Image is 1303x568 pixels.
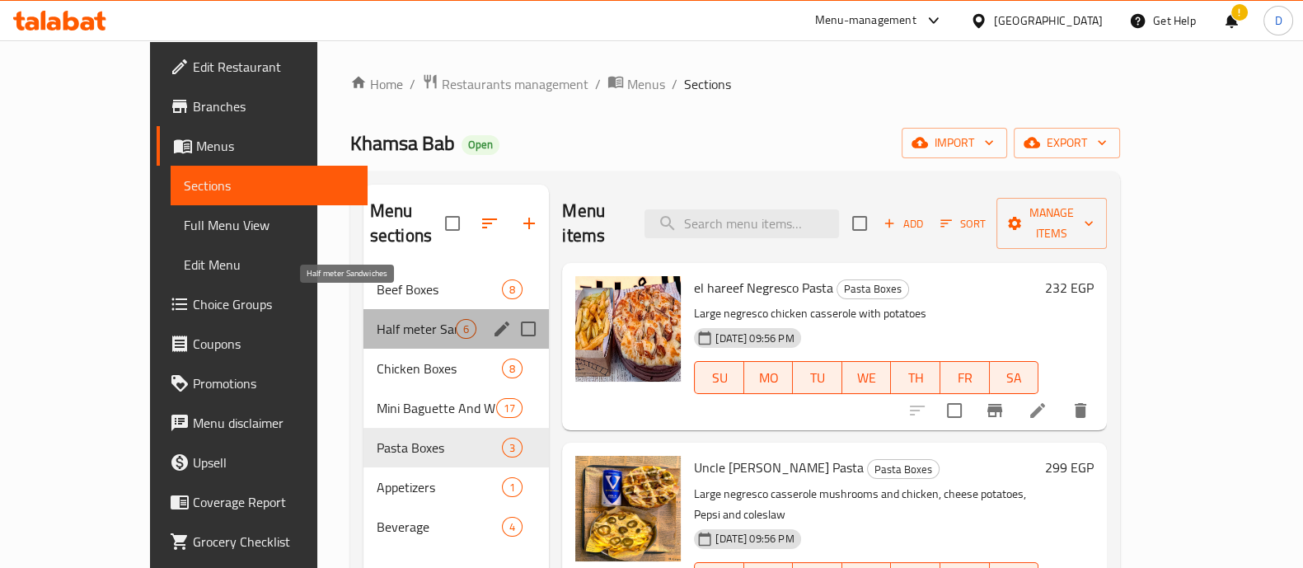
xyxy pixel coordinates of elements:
[799,366,836,390] span: TU
[171,166,368,205] a: Sections
[193,96,354,116] span: Branches
[184,176,354,195] span: Sections
[1014,128,1120,158] button: export
[377,477,502,497] span: Appetizers
[193,532,354,552] span: Grocery Checklist
[377,279,502,299] span: Beef Boxes
[435,206,470,241] span: Select all sections
[157,284,368,324] a: Choice Groups
[994,12,1103,30] div: [GEOGRAPHIC_DATA]
[363,349,550,388] div: Chicken Boxes8
[837,279,908,298] span: Pasta Boxes
[644,209,839,238] input: search
[930,211,996,237] span: Sort items
[157,443,368,482] a: Upsell
[377,438,502,458] span: Pasta Boxes
[196,136,354,156] span: Menus
[503,519,522,535] span: 4
[709,331,800,346] span: [DATE] 09:56 PM
[377,359,502,378] span: Chicken Boxes
[940,214,986,233] span: Sort
[891,361,940,394] button: TH
[937,393,972,428] span: Select to update
[672,74,677,94] li: /
[694,484,1038,525] p: Large negresco casserole mushrooms and chicken, cheese potatoes, Pepsi and coleslaw
[1010,203,1094,244] span: Manage items
[947,366,983,390] span: FR
[694,361,743,394] button: SU
[502,359,523,378] div: items
[940,361,990,394] button: FR
[1027,133,1107,153] span: export
[990,361,1039,394] button: SA
[457,322,476,337] span: 6
[193,373,354,393] span: Promotions
[1061,391,1100,430] button: delete
[157,87,368,126] a: Branches
[363,467,550,507] div: Appetizers1
[694,275,833,300] span: el hareef Negresco Pasta
[575,276,681,382] img: el hareef Negresco Pasta
[996,366,1033,390] span: SA
[157,324,368,364] a: Coupons
[462,135,499,155] div: Open
[350,124,455,162] span: Khamsa Bab
[915,133,994,153] span: import
[936,211,990,237] button: Sort
[1274,12,1282,30] span: D
[837,279,909,299] div: Pasta Boxes
[462,138,499,152] span: Open
[562,199,625,248] h2: Menu items
[1045,276,1094,299] h6: 232 EGP
[502,279,523,299] div: items
[575,456,681,561] img: Uncle Sami Negresco Pasta
[975,391,1015,430] button: Branch-specific-item
[193,57,354,77] span: Edit Restaurant
[902,128,1007,158] button: import
[694,303,1038,324] p: Large negresco chicken casserole with potatoes
[184,255,354,275] span: Edit Menu
[701,366,737,390] span: SU
[350,73,1120,95] nav: breadcrumb
[350,74,403,94] a: Home
[193,413,354,433] span: Menu disclaimer
[709,531,800,547] span: [DATE] 09:56 PM
[363,507,550,547] div: Beverage4
[157,403,368,443] a: Menu disclaimer
[184,215,354,235] span: Full Menu View
[607,73,665,95] a: Menus
[751,366,787,390] span: MO
[193,492,354,512] span: Coverage Report
[157,126,368,166] a: Menus
[363,263,550,553] nav: Menu sections
[842,361,892,394] button: WE
[193,453,354,472] span: Upsell
[509,204,549,243] button: Add section
[867,459,940,479] div: Pasta Boxes
[694,455,864,480] span: Uncle [PERSON_NAME] Pasta
[157,482,368,522] a: Coverage Report
[363,270,550,309] div: Beef Boxes8
[456,319,476,339] div: items
[595,74,601,94] li: /
[503,361,522,377] span: 8
[377,517,502,537] div: Beverage
[377,398,496,418] span: Mini Baguette And Wrap
[497,401,522,416] span: 17
[193,294,354,314] span: Choice Groups
[1045,456,1094,479] h6: 299 EGP
[157,364,368,403] a: Promotions
[442,74,588,94] span: Restaurants management
[815,11,916,31] div: Menu-management
[877,211,930,237] button: Add
[684,74,731,94] span: Sections
[363,428,550,467] div: Pasta Boxes3
[370,199,446,248] h2: Menu sections
[157,47,368,87] a: Edit Restaurant
[1028,401,1048,420] a: Edit menu item
[171,245,368,284] a: Edit Menu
